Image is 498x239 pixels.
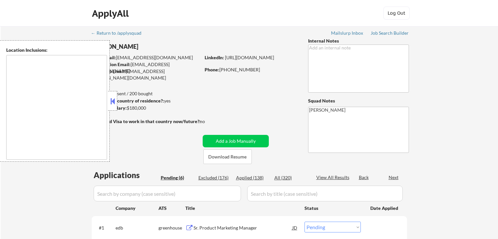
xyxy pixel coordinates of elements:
strong: Can work in country of residence?: [91,98,164,103]
div: Pending (6) [161,175,194,181]
div: Applied (138) [236,175,269,181]
div: Location Inclusions: [6,47,107,53]
div: Sr. Product Marketing Manager [194,225,292,231]
button: Download Resume [203,149,252,164]
button: Log Out [383,7,410,20]
div: ATS [158,205,185,211]
div: [EMAIL_ADDRESS][DOMAIN_NAME] [92,54,200,61]
a: Mailslurp Inbox [331,30,364,37]
div: ApplyAll [92,8,131,19]
div: Applications [94,171,158,179]
strong: Will need Visa to work in that country now/future?: [92,119,201,124]
div: JD [292,222,298,233]
div: Squad Notes [308,98,409,104]
div: [EMAIL_ADDRESS][PERSON_NAME][DOMAIN_NAME] [92,68,200,81]
div: Title [185,205,298,211]
div: 138 sent / 200 bought [91,90,200,97]
div: ← Return to /applysquad [91,31,148,35]
div: Mailslurp Inbox [331,31,364,35]
div: All (320) [274,175,307,181]
input: Search by company (case sensitive) [94,186,241,201]
div: Next [389,174,399,181]
div: [PERSON_NAME] [92,43,226,51]
div: $180,000 [91,105,200,111]
div: Back [359,174,369,181]
div: Job Search Builder [371,31,409,35]
button: Add a Job Manually [203,135,269,147]
div: edb [116,225,158,231]
div: Company [116,205,158,211]
input: Search by title (case sensitive) [247,186,403,201]
div: Status [304,202,361,214]
strong: LinkedIn: [205,55,224,60]
div: [PHONE_NUMBER] [205,66,297,73]
strong: Phone: [205,67,219,72]
div: Excluded (176) [198,175,231,181]
div: View All Results [316,174,351,181]
div: [EMAIL_ADDRESS][DOMAIN_NAME] [92,61,200,74]
div: no [200,118,218,125]
div: greenhouse [158,225,185,231]
div: Date Applied [370,205,399,211]
div: Internal Notes [308,38,409,44]
div: yes [91,98,198,104]
div: #1 [99,225,110,231]
a: [URL][DOMAIN_NAME] [225,55,274,60]
a: ← Return to /applysquad [91,30,148,37]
